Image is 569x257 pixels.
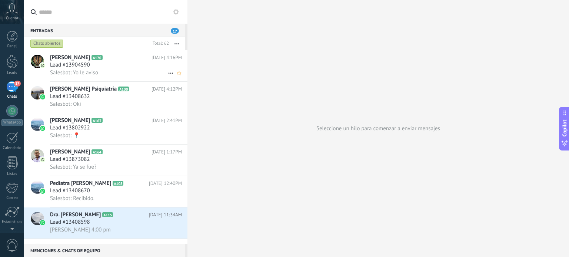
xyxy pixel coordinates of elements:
span: [PERSON_NAME] [50,117,90,124]
span: [DATE] 11:34AM [149,211,182,219]
div: Correo [1,196,23,200]
img: icon [40,157,45,162]
span: Dra. [PERSON_NAME] [50,211,101,219]
span: [DATE] 12:40PM [149,180,182,187]
span: [PERSON_NAME] 4:00 pm [50,226,111,233]
span: A100 [118,87,129,91]
span: Pediatra [PERSON_NAME] [50,180,111,187]
span: A115 [102,212,113,217]
div: Chats abiertos [30,39,63,48]
span: Hoy 11:27AM [155,243,182,250]
div: Entradas [24,24,185,37]
span: [PERSON_NAME] [50,148,90,156]
img: icon [40,94,45,99]
div: Menciones & Chats de equipo [24,244,185,257]
img: icon [40,189,45,194]
a: avataricon[PERSON_NAME]A163[DATE] 2:41PMLead #13802922Salesbot: 📍 [24,113,187,144]
span: A163 [91,118,102,123]
span: Salesbot: Recibido. [50,195,94,202]
a: avataricon[PERSON_NAME]A164[DATE] 1:17PMLead #13873082Salesbot: Ya se fue? [24,145,187,176]
span: Salesbot: Yo le aviso [50,69,98,76]
span: [DATE] 4:12PM [152,85,182,93]
span: Salesbot: Oki [50,101,81,108]
span: [DATE] 2:41PM [152,117,182,124]
span: [PERSON_NAME] [50,54,90,61]
img: icon [40,126,45,131]
img: icon [40,63,45,68]
div: Chats [1,94,23,99]
span: 17 [171,28,179,34]
span: Lead #13802922 [50,124,90,132]
span: Lead #13408632 [50,93,90,100]
span: Salesbot: 📍 [50,132,80,139]
div: Leads [1,71,23,75]
a: avataricon[PERSON_NAME] PsiquiatríaA100[DATE] 4:12PMLead #13408632Salesbot: Oki [24,82,187,113]
img: icon [40,220,45,225]
span: [DATE] 1:17PM [152,148,182,156]
span: Lead #13408598 [50,219,90,226]
span: A108 [113,181,123,186]
span: [DATE] 4:16PM [152,54,182,61]
span: 17 [14,81,20,87]
div: Calendario [1,146,23,151]
span: Lead #13873082 [50,156,90,163]
span: [PERSON_NAME] [50,243,90,250]
span: Salesbot: Ya se fue? [50,163,97,170]
a: avataricon[PERSON_NAME]A170[DATE] 4:16PMLead #13904590Salesbot: Yo le aviso [24,50,187,81]
div: WhatsApp [1,119,23,126]
span: A164 [91,149,102,154]
span: [PERSON_NAME] Psiquiatría [50,85,117,93]
a: avatariconPediatra [PERSON_NAME]A108[DATE] 12:40PMLead #13408670Salesbot: Recibido. [24,176,187,207]
span: Lead #13408670 [50,187,90,195]
span: Copilot [561,119,568,136]
span: Cuenta [6,16,18,21]
span: Lead #13904590 [50,61,90,69]
div: Panel [1,44,23,49]
span: A170 [91,55,102,60]
div: Total: 62 [150,40,169,47]
div: Estadísticas [1,220,23,224]
div: Listas [1,172,23,176]
a: avatariconDra. [PERSON_NAME]A115[DATE] 11:34AMLead #13408598[PERSON_NAME] 4:00 pm [24,207,187,239]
